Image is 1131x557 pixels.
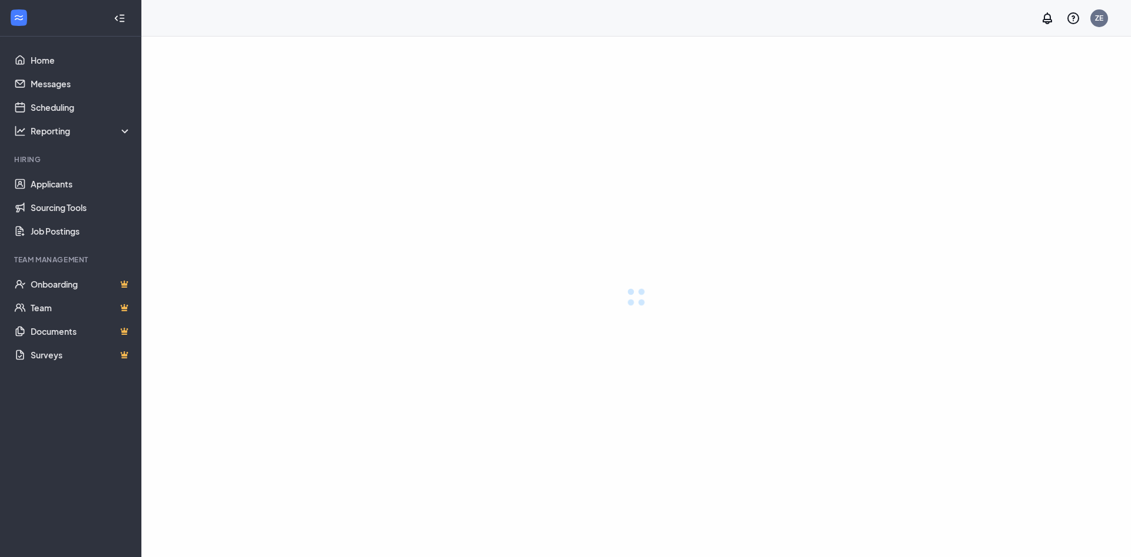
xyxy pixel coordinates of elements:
[31,219,131,243] a: Job Postings
[1095,13,1103,23] div: ZE
[1066,11,1080,25] svg: QuestionInfo
[31,272,131,296] a: OnboardingCrown
[31,319,131,343] a: DocumentsCrown
[14,255,129,265] div: Team Management
[31,95,131,119] a: Scheduling
[13,12,25,24] svg: WorkstreamLogo
[31,72,131,95] a: Messages
[114,12,125,24] svg: Collapse
[31,172,131,196] a: Applicants
[14,154,129,164] div: Hiring
[31,48,131,72] a: Home
[1040,11,1054,25] svg: Notifications
[31,196,131,219] a: Sourcing Tools
[31,343,131,367] a: SurveysCrown
[31,125,132,137] div: Reporting
[31,296,131,319] a: TeamCrown
[14,125,26,137] svg: Analysis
